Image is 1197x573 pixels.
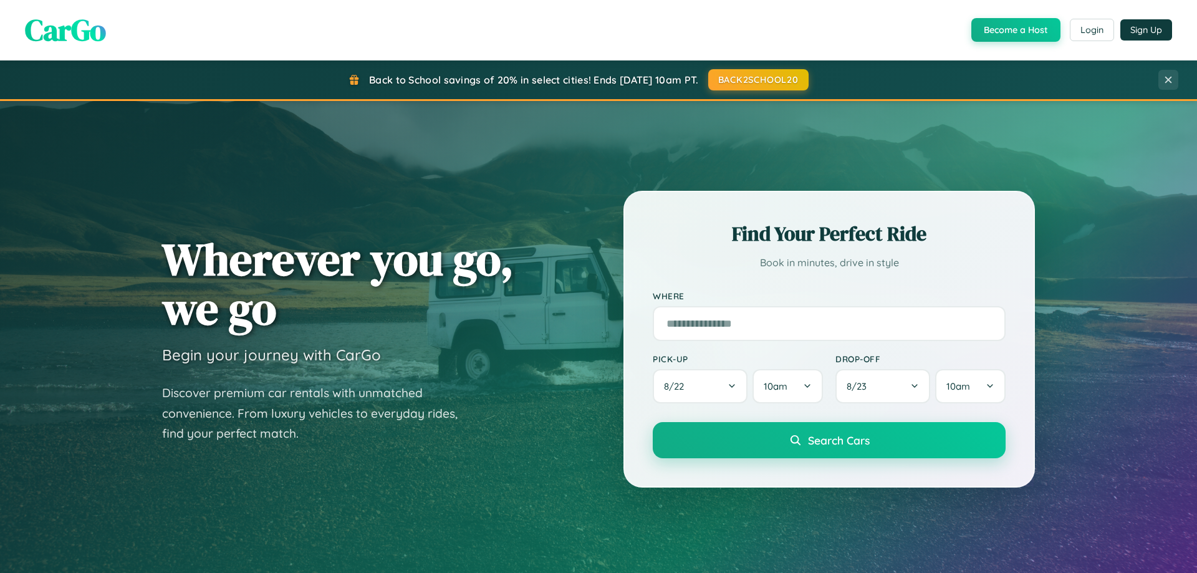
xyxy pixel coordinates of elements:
h1: Wherever you go, we go [162,234,514,333]
button: Become a Host [971,18,1060,42]
p: Discover premium car rentals with unmatched convenience. From luxury vehicles to everyday rides, ... [162,383,474,444]
span: 10am [764,380,787,392]
button: BACK2SCHOOL20 [708,69,809,90]
button: 10am [752,369,823,403]
p: Book in minutes, drive in style [653,254,1006,272]
button: Sign Up [1120,19,1172,41]
span: Search Cars [808,433,870,447]
span: 8 / 23 [847,380,873,392]
button: Login [1070,19,1114,41]
button: 8/23 [835,369,930,403]
h2: Find Your Perfect Ride [653,220,1006,248]
h3: Begin your journey with CarGo [162,345,381,364]
label: Where [653,291,1006,301]
label: Drop-off [835,354,1006,364]
span: Back to School savings of 20% in select cities! Ends [DATE] 10am PT. [369,74,698,86]
span: 10am [946,380,970,392]
label: Pick-up [653,354,823,364]
span: 8 / 22 [664,380,690,392]
button: 8/22 [653,369,748,403]
span: CarGo [25,9,106,51]
button: Search Cars [653,422,1006,458]
button: 10am [935,369,1006,403]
